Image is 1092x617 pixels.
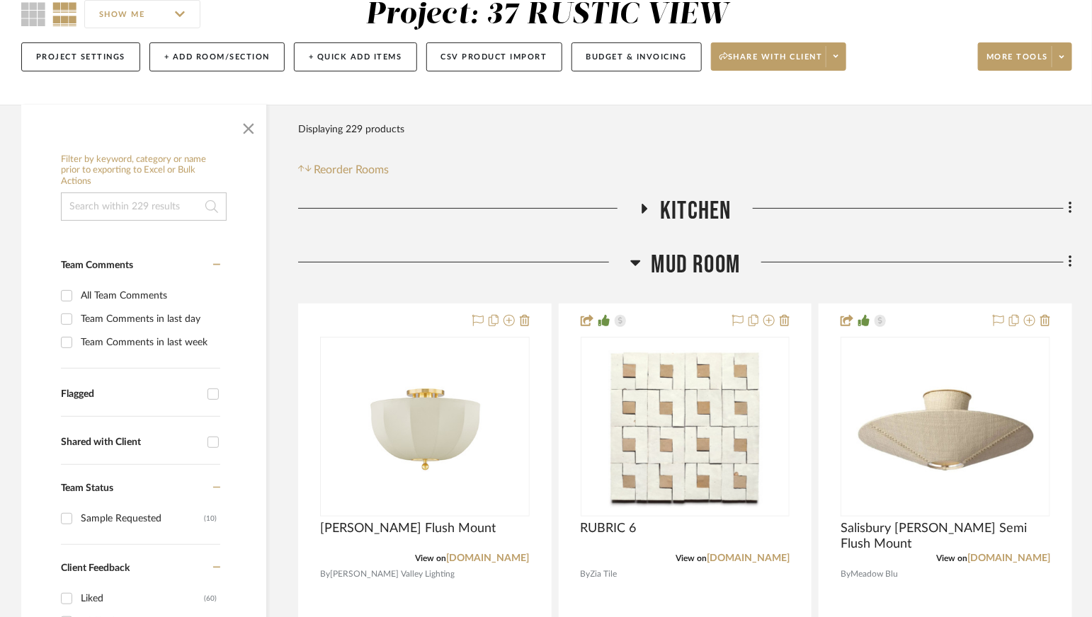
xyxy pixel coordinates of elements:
[711,42,847,71] button: Share with client
[294,42,417,71] button: + Quick Add Items
[149,42,285,71] button: + Add Room/Section
[660,196,731,226] span: Kitchen
[652,250,741,280] span: Mud Room
[21,42,140,71] button: Project Settings
[581,567,591,581] span: By
[61,563,130,573] span: Client Feedback
[61,437,200,449] div: Shared with Client
[841,567,851,581] span: By
[81,284,217,307] div: All Team Comments
[234,112,263,140] button: Close
[676,554,707,563] span: View on
[314,161,389,178] span: Reorder Rooms
[416,554,447,563] span: View on
[81,507,204,530] div: Sample Requested
[720,52,823,73] span: Share with client
[851,567,898,581] span: Meadow Blu
[61,192,227,221] input: Search within 229 results
[81,331,217,354] div: Team Comments in last week
[330,567,455,581] span: [PERSON_NAME] Valley Lighting
[571,42,702,71] button: Budget & Invoicing
[336,338,513,515] img: Meshelle Flush Mount
[298,161,389,178] button: Reorder Rooms
[61,483,113,493] span: Team Status
[204,507,217,530] div: (10)
[81,308,217,330] div: Team Comments in last day
[936,554,967,563] span: View on
[61,154,227,188] h6: Filter by keyword, category or name prior to exporting to Excel or Bulk Actions
[857,338,1034,515] img: Salisbury Mills Semi Flush Mount
[841,521,1050,552] span: Salisbury [PERSON_NAME] Semi Flush Mount
[320,567,330,581] span: By
[581,521,637,536] span: RUBRIC 6
[426,42,562,71] button: CSV Product Import
[978,42,1072,71] button: More tools
[581,338,790,516] div: 0
[967,553,1050,563] a: [DOMAIN_NAME]
[298,115,404,144] div: Displaying 229 products
[320,521,496,536] span: [PERSON_NAME] Flush Mount
[591,567,618,581] span: Zia Tile
[707,553,790,563] a: [DOMAIN_NAME]
[204,587,217,610] div: (60)
[596,338,773,515] img: RUBRIC 6
[986,52,1048,73] span: More tools
[61,388,200,400] div: Flagged
[61,260,133,270] span: Team Comments
[81,587,204,610] div: Liked
[447,553,530,563] a: [DOMAIN_NAME]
